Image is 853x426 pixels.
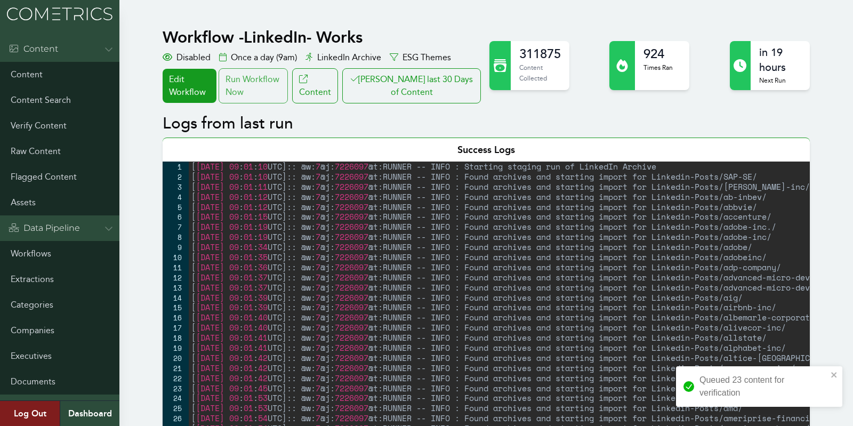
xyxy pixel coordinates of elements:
[759,45,801,75] h2: in 19 hours
[163,373,189,383] div: 22
[163,28,483,47] h1: Workflow - LinkedIn- Works
[163,293,189,303] div: 14
[9,43,58,55] div: Content
[305,51,381,64] div: LinkedIn Archive
[163,242,189,252] div: 9
[163,222,189,232] div: 7
[163,283,189,293] div: 13
[9,222,80,235] div: Data Pipeline
[163,202,189,212] div: 5
[292,68,338,103] a: Content
[163,302,189,312] div: 15
[163,172,189,182] div: 2
[163,413,189,423] div: 26
[163,232,189,242] div: 8
[163,343,189,353] div: 19
[342,68,481,103] button: [PERSON_NAME] last 30 Days of Content
[163,383,189,393] div: 23
[163,353,189,363] div: 20
[759,75,801,86] p: Next Run
[390,51,451,64] div: ESG Themes
[519,45,561,62] h2: 311875
[519,62,561,83] p: Content Collected
[60,401,119,426] a: Dashboard
[163,252,189,262] div: 10
[643,62,673,73] p: Times Ran
[163,192,189,202] div: 4
[643,45,673,62] h2: 924
[163,51,211,64] div: Disabled
[163,363,189,373] div: 21
[163,312,189,323] div: 16
[163,323,189,333] div: 17
[163,138,809,162] div: Success Logs
[163,212,189,222] div: 6
[699,374,827,399] div: Queued 23 content for verification
[831,371,838,379] button: close
[163,114,809,133] h2: Logs from last run
[163,272,189,283] div: 12
[219,51,297,64] div: Once a day (9am)
[163,182,189,192] div: 3
[163,393,189,403] div: 24
[163,403,189,413] div: 25
[163,262,189,272] div: 11
[163,333,189,343] div: 18
[163,162,189,172] div: 1
[219,68,288,103] div: Run Workflow Now
[163,69,216,103] a: Edit Workflow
